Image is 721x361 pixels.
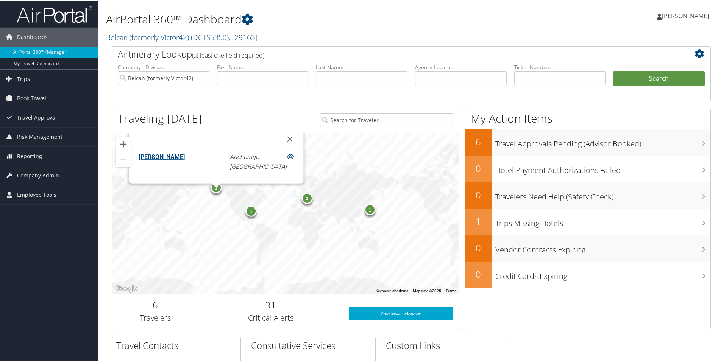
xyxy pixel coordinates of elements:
h3: Trips Missing Hotels [495,213,710,228]
div: 1 [364,203,376,215]
img: airportal-logo.png [17,5,92,23]
a: Open this area in Google Maps (opens a new window) [114,283,139,293]
label: Last Name: [316,63,407,70]
h2: 6 [465,135,492,148]
h2: Travel Contacts [116,338,240,351]
h1: My Action Items [465,110,710,126]
a: Terms (opens in new tab) [446,288,456,292]
span: [PERSON_NAME] [662,11,709,19]
span: ( DCTS5350 ) [191,31,229,42]
h2: Consultative Services [251,338,375,351]
button: Zoom out [116,151,131,166]
h2: 0 [465,188,492,201]
span: (at least one field required) [192,50,264,59]
em: Anchorage, [GEOGRAPHIC_DATA] [230,152,287,169]
span: Trips [17,69,30,88]
a: [PERSON_NAME] [139,152,185,159]
span: Book Travel [17,88,46,107]
h3: Credit Cards Expiring [495,266,710,281]
a: 0Travelers Need Help (Safety Check) [465,182,710,208]
h2: 31 [204,298,337,311]
h1: AirPortal 360™ Dashboard [106,11,513,26]
h3: Critical Alerts [204,312,337,322]
h3: Vendor Contracts Expiring [495,240,710,254]
h3: Hotel Payment Authorizations Failed [495,160,710,175]
label: Company - Division: [118,63,209,70]
span: Dashboards [17,27,48,46]
a: Belcan (formerly Victor42) [106,31,257,42]
span: Travel Approval [17,107,57,126]
label: First Name: [217,63,309,70]
h3: Travelers Need Help (Safety Check) [495,187,710,201]
h2: 6 [118,298,193,311]
span: Reporting [17,146,42,165]
label: Agency Locator: [415,63,507,70]
button: Zoom in [116,136,131,151]
a: 6Travel Approvals Pending (Advisor Booked) [465,129,710,155]
span: Company Admin [17,165,59,184]
h1: Traveling [DATE] [118,110,202,126]
div: 1 [245,205,257,216]
div: 1 [211,181,222,193]
a: View SecurityLogic® [349,306,453,319]
h2: 0 [465,161,492,174]
span: Employee Tools [17,185,56,204]
h3: Travelers [118,312,193,322]
a: 0Vendor Contracts Expiring [465,235,710,261]
div: 3 [301,191,313,203]
h3: Travel Approvals Pending (Advisor Booked) [495,134,710,148]
a: [PERSON_NAME] [657,4,716,26]
span: , [ 29163 ] [229,31,257,42]
input: Search for Traveler [320,112,453,126]
a: 1Trips Missing Hotels [465,208,710,235]
button: Search [613,70,705,86]
label: Ticket Number: [514,63,606,70]
h2: 0 [465,267,492,280]
span: Risk Management [17,127,62,146]
h2: Custom Links [386,338,510,351]
h2: 1 [465,214,492,227]
img: Google [114,283,139,293]
button: Keyboard shortcuts [376,288,408,293]
h2: Airtinerary Lookup [118,47,655,60]
a: 0Credit Cards Expiring [465,261,710,288]
span: Map data ©2025 [413,288,441,292]
button: Close [281,129,299,147]
a: 0Hotel Payment Authorizations Failed [465,155,710,182]
h2: 0 [465,241,492,254]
